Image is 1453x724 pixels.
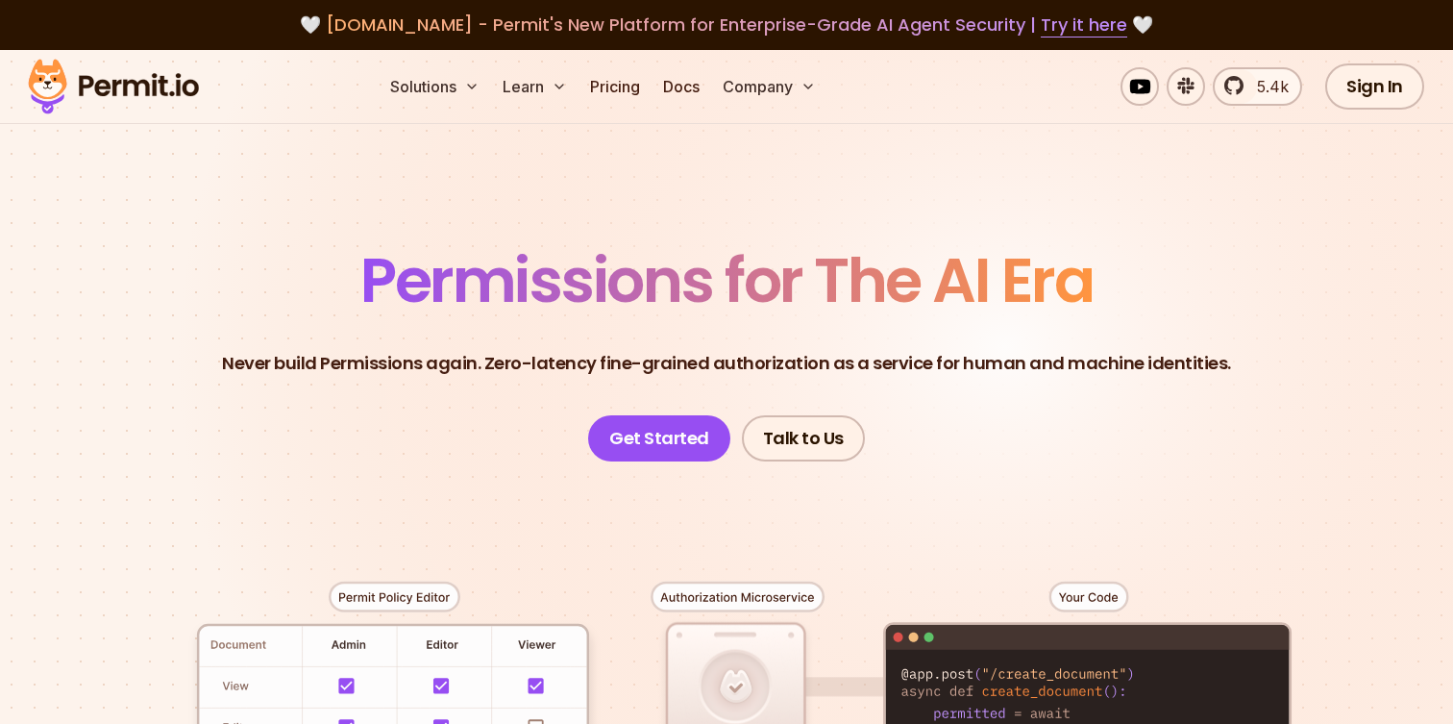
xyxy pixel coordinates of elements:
a: Docs [655,67,707,106]
button: Company [715,67,824,106]
a: Get Started [588,415,730,462]
button: Solutions [382,67,487,106]
img: Permit logo [19,54,208,119]
div: 🤍 🤍 [46,12,1407,38]
button: Learn [495,67,575,106]
a: 5.4k [1213,67,1302,106]
a: Try it here [1041,12,1127,37]
a: Talk to Us [742,415,865,462]
a: Pricing [582,67,648,106]
span: Permissions for The AI Era [360,237,1093,323]
p: Never build Permissions again. Zero-latency fine-grained authorization as a service for human and... [222,350,1231,377]
a: Sign In [1325,63,1424,110]
span: 5.4k [1245,75,1289,98]
span: [DOMAIN_NAME] - Permit's New Platform for Enterprise-Grade AI Agent Security | [326,12,1127,37]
